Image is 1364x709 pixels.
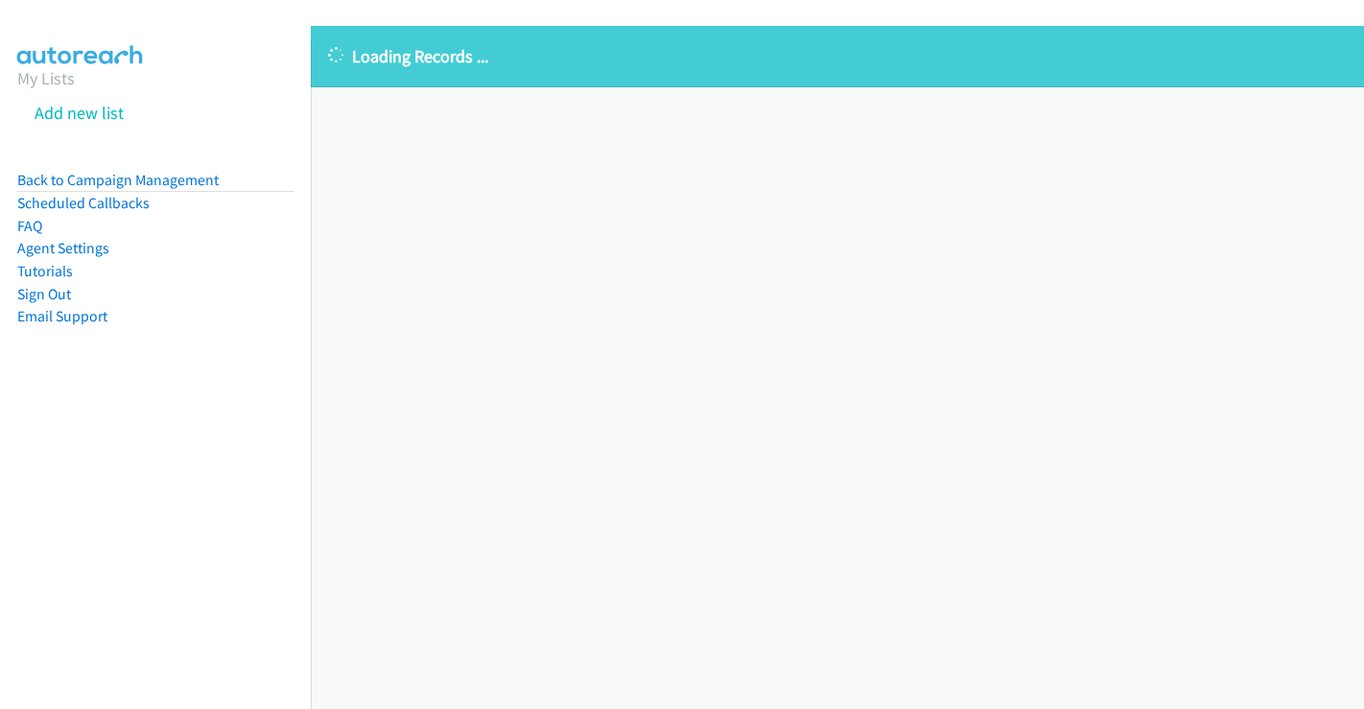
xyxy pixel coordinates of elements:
[17,194,150,212] a: Scheduled Callbacks
[17,239,109,257] a: Agent Settings
[328,43,1347,69] p: Loading Records ...
[35,102,124,124] a: Add new list
[17,307,107,325] a: Email Support
[17,285,71,303] a: Sign Out
[17,67,75,89] a: My Lists
[17,217,42,235] a: FAQ
[17,262,73,280] a: Tutorials
[17,171,219,189] a: Back to Campaign Management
